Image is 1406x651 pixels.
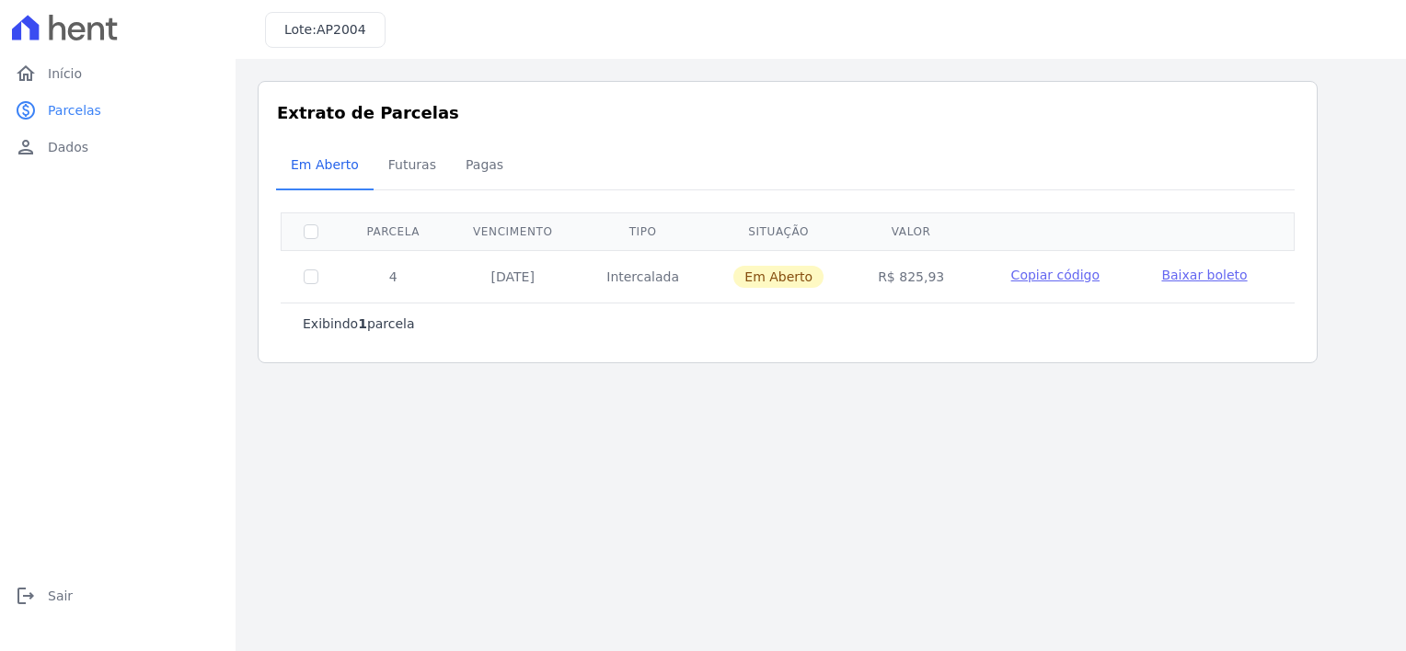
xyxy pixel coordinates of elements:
[276,143,374,190] a: Em Aberto
[377,146,447,183] span: Futuras
[340,212,446,250] th: Parcela
[7,92,228,129] a: paidParcelas
[15,585,37,607] i: logout
[48,64,82,83] span: Início
[580,212,706,250] th: Tipo
[455,146,514,183] span: Pagas
[358,316,367,331] b: 1
[340,250,446,303] td: 4
[48,101,101,120] span: Parcelas
[733,266,824,288] span: Em Aberto
[280,146,370,183] span: Em Aberto
[451,143,518,190] a: Pagas
[706,212,851,250] th: Situação
[374,143,451,190] a: Futuras
[7,577,228,614] a: logoutSair
[446,212,581,250] th: Vencimento
[48,138,88,156] span: Dados
[284,20,366,40] h3: Lote:
[15,63,37,85] i: home
[303,314,415,333] p: Exibindo parcela
[851,212,971,250] th: Valor
[446,250,581,303] td: [DATE]
[15,99,37,121] i: paid
[993,266,1117,284] button: Copiar código
[7,55,228,92] a: homeInício
[277,100,1298,125] h3: Extrato de Parcelas
[15,136,37,158] i: person
[1161,266,1247,284] a: Baixar boleto
[851,250,971,303] td: R$ 825,93
[1161,268,1247,282] span: Baixar boleto
[1011,268,1100,282] span: Copiar código
[7,129,228,166] a: personDados
[48,587,73,605] span: Sair
[317,22,366,37] span: AP2004
[580,250,706,303] td: Intercalada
